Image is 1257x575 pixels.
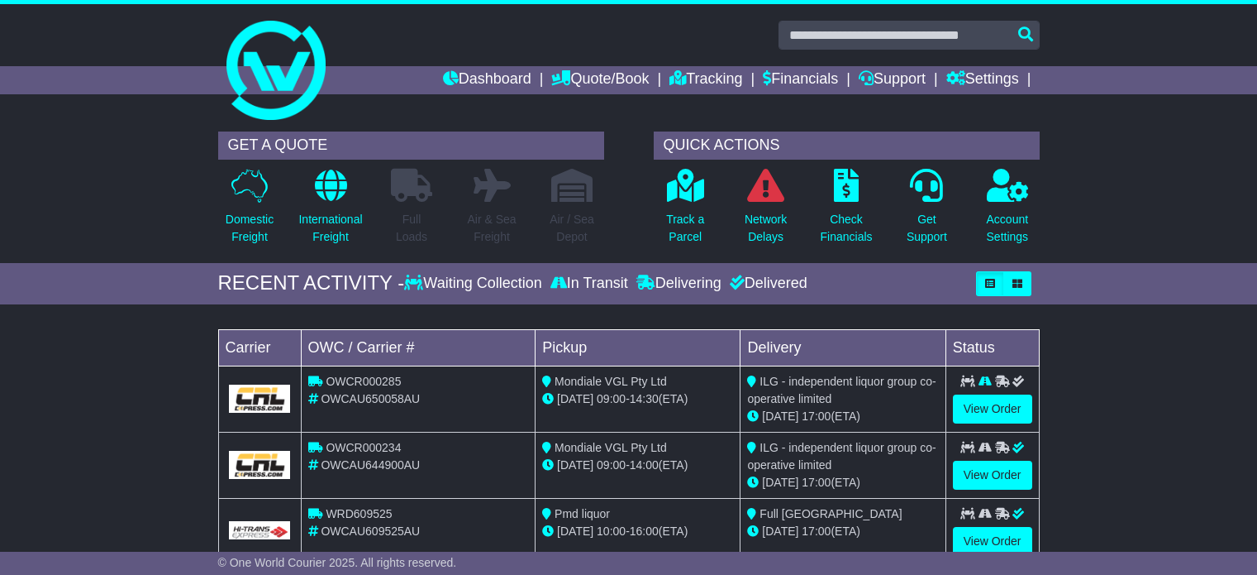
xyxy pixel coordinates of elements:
[467,211,516,246] p: Air & Sea Freight
[326,507,392,520] span: WRD609525
[726,275,807,293] div: Delivered
[229,521,291,539] img: GetCarrierServiceLogo
[597,392,626,405] span: 09:00
[555,507,610,520] span: Pmd liquor
[218,132,604,160] div: GET A QUOTE
[630,458,659,472] span: 14:00
[740,329,945,366] td: Delivery
[404,275,545,293] div: Waiting Collection
[747,474,938,491] div: (ETA)
[945,329,1039,366] td: Status
[669,66,742,94] a: Tracking
[225,168,274,255] a: DomesticFreight
[762,476,798,489] span: [DATE]
[321,392,420,405] span: OWCAU650058AU
[821,211,873,246] p: Check Financials
[557,458,593,472] span: [DATE]
[859,66,926,94] a: Support
[802,476,831,489] span: 17:00
[229,451,291,479] img: GetCarrierServiceLogo
[953,461,1032,490] a: View Order
[953,527,1032,556] a: View Order
[542,457,733,474] div: - (ETA)
[542,391,733,408] div: - (ETA)
[744,168,788,255] a: NetworkDelays
[391,211,432,246] p: Full Loads
[555,375,667,388] span: Mondiale VGL Pty Ltd
[986,168,1030,255] a: AccountSettings
[747,441,936,472] span: ILG - independent liquor group co-operative limited
[747,375,936,405] span: ILG - independent liquor group co-operative limited
[747,523,938,540] div: (ETA)
[557,392,593,405] span: [DATE]
[550,211,594,246] p: Air / Sea Depot
[597,458,626,472] span: 09:00
[301,329,536,366] td: OWC / Carrier #
[298,211,362,246] p: International Freight
[597,525,626,538] span: 10:00
[762,410,798,423] span: [DATE]
[542,523,733,540] div: - (ETA)
[762,525,798,538] span: [DATE]
[802,410,831,423] span: 17:00
[630,392,659,405] span: 14:30
[555,441,667,454] span: Mondiale VGL Pty Ltd
[953,395,1032,424] a: View Order
[946,66,1019,94] a: Settings
[745,211,787,246] p: Network Delays
[987,211,1029,246] p: Account Settings
[321,458,420,472] span: OWCAU644900AU
[747,408,938,425] div: (ETA)
[536,329,740,366] td: Pickup
[551,66,649,94] a: Quote/Book
[759,507,902,520] span: Full [GEOGRAPHIC_DATA]
[443,66,531,94] a: Dashboard
[632,275,726,293] div: Delivering
[326,375,401,388] span: OWCR000285
[326,441,401,454] span: OWCR000234
[321,525,420,538] span: OWCAU609525AU
[229,385,291,413] img: GetCarrierServiceLogo
[218,556,457,569] span: © One World Courier 2025. All rights reserved.
[298,168,363,255] a: InternationalFreight
[218,329,301,366] td: Carrier
[907,211,947,246] p: Get Support
[666,211,704,246] p: Track a Parcel
[546,275,632,293] div: In Transit
[630,525,659,538] span: 16:00
[665,168,705,255] a: Track aParcel
[226,211,274,246] p: Domestic Freight
[802,525,831,538] span: 17:00
[218,271,405,295] div: RECENT ACTIVITY -
[763,66,838,94] a: Financials
[654,132,1040,160] div: QUICK ACTIONS
[906,168,948,255] a: GetSupport
[557,525,593,538] span: [DATE]
[820,168,874,255] a: CheckFinancials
